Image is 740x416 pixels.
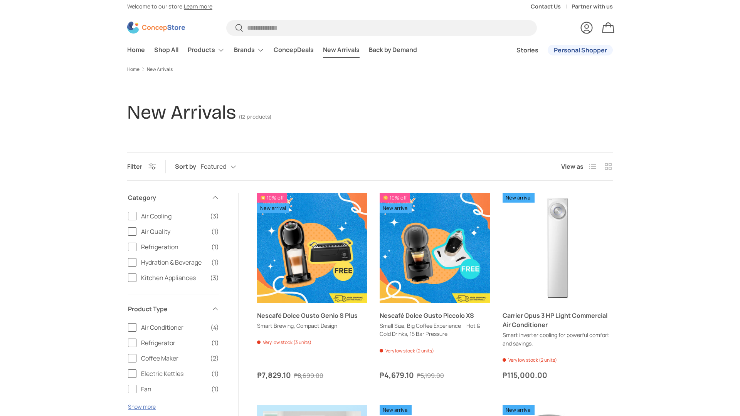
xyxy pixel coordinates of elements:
[141,242,207,252] span: Refrigeration
[128,193,207,202] span: Category
[211,258,219,267] span: (1)
[127,162,142,171] span: Filter
[380,193,410,203] span: 10% off
[257,311,358,320] a: Nescafé Dolce Gusto Genio S Plus
[503,193,613,303] a: Carrier Opus 3 HP Light Commercial Air Conditioner
[141,227,207,236] span: Air Quality
[210,354,219,363] span: (2)
[128,403,156,410] button: Show more
[175,162,201,171] label: Sort by
[211,227,219,236] span: (1)
[141,338,207,347] span: Refrigerator
[234,42,264,58] a: Brands
[211,369,219,378] span: (1)
[516,43,538,58] a: Stories
[561,162,584,171] span: View as
[211,384,219,394] span: (1)
[210,323,219,332] span: (4)
[127,67,140,72] a: Home
[503,193,535,203] span: New arrival
[127,42,417,58] nav: Primary
[127,101,236,124] h1: New Arrivals
[229,42,269,58] summary: Brands
[184,3,212,10] a: Learn more
[572,2,613,11] a: Partner with us
[554,47,607,53] span: Personal Shopper
[274,42,314,57] a: ConcepDeals
[128,184,219,211] summary: Category
[380,193,490,303] a: Nescafé Dolce Gusto Piccolo XS
[127,2,212,11] p: Welcome to our store.
[211,338,219,347] span: (1)
[257,203,289,213] span: New arrival
[380,311,474,320] a: Nescafé Dolce Gusto Piccolo XS
[211,242,219,252] span: (1)
[141,369,207,378] span: Electric Kettles
[201,160,252,174] button: Featured
[503,405,535,415] span: New arrival
[127,22,185,34] img: ConcepStore
[154,42,178,57] a: Shop All
[127,162,156,171] button: Filter
[503,311,607,329] a: Carrier Opus 3 HP Light Commercial Air Conditioner
[183,42,229,58] summary: Products
[498,42,613,58] nav: Secondary
[147,67,173,72] a: New Arrivals
[210,273,219,282] span: (3)
[141,258,207,267] span: Hydration & Beverage
[380,405,412,415] span: New arrival
[141,323,206,332] span: Air Conditioner
[141,354,205,363] span: Coffee Maker
[201,163,226,170] span: Featured
[531,2,572,11] a: Contact Us
[503,193,613,303] img: https://concepstore.ph/products/carrier-opus-3-hp-light-commercial-air-conditioner
[128,304,207,314] span: Product Type
[239,114,271,120] span: (12 products)
[210,211,219,221] span: (3)
[323,42,360,57] a: New Arrivals
[127,66,613,73] nav: Breadcrumbs
[141,273,205,282] span: Kitchen Appliances
[141,211,205,221] span: Air Cooling
[141,384,207,394] span: Fan
[257,193,287,203] span: 10% off
[127,42,145,57] a: Home
[548,45,613,55] a: Personal Shopper
[369,42,417,57] a: Back by Demand
[128,295,219,323] summary: Product Type
[257,193,367,303] a: Nescafé Dolce Gusto Genio S Plus
[188,42,225,58] a: Products
[380,203,412,213] span: New arrival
